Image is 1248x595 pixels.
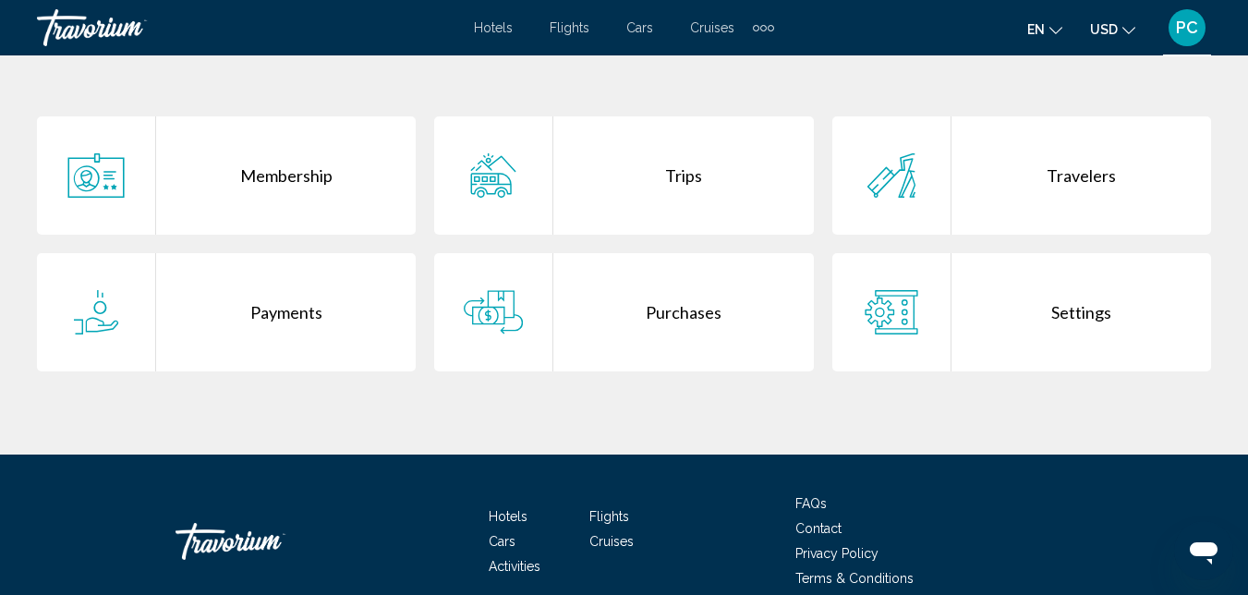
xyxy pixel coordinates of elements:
[176,514,360,569] a: Travorium
[1090,22,1118,37] span: USD
[37,116,416,235] a: Membership
[1090,16,1135,42] button: Change currency
[795,571,914,586] a: Terms & Conditions
[489,534,515,549] a: Cars
[553,253,813,371] div: Purchases
[795,521,842,536] a: Contact
[1163,8,1211,47] button: User Menu
[489,509,527,524] a: Hotels
[156,116,416,235] div: Membership
[434,253,813,371] a: Purchases
[951,253,1211,371] div: Settings
[156,253,416,371] div: Payments
[489,559,540,574] a: Activities
[37,253,416,371] a: Payments
[474,20,513,35] a: Hotels
[1027,16,1062,42] button: Change language
[626,20,653,35] a: Cars
[832,253,1211,371] a: Settings
[1027,22,1045,37] span: en
[690,20,734,35] a: Cruises
[832,116,1211,235] a: Travelers
[589,509,629,524] a: Flights
[550,20,589,35] a: Flights
[37,9,455,46] a: Travorium
[753,13,774,42] button: Extra navigation items
[951,116,1211,235] div: Travelers
[795,496,827,511] a: FAQs
[589,534,634,549] a: Cruises
[795,546,878,561] a: Privacy Policy
[553,116,813,235] div: Trips
[434,116,813,235] a: Trips
[1176,18,1198,37] span: PC
[1174,521,1233,580] iframe: Кнопка запуска окна обмена сообщениями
